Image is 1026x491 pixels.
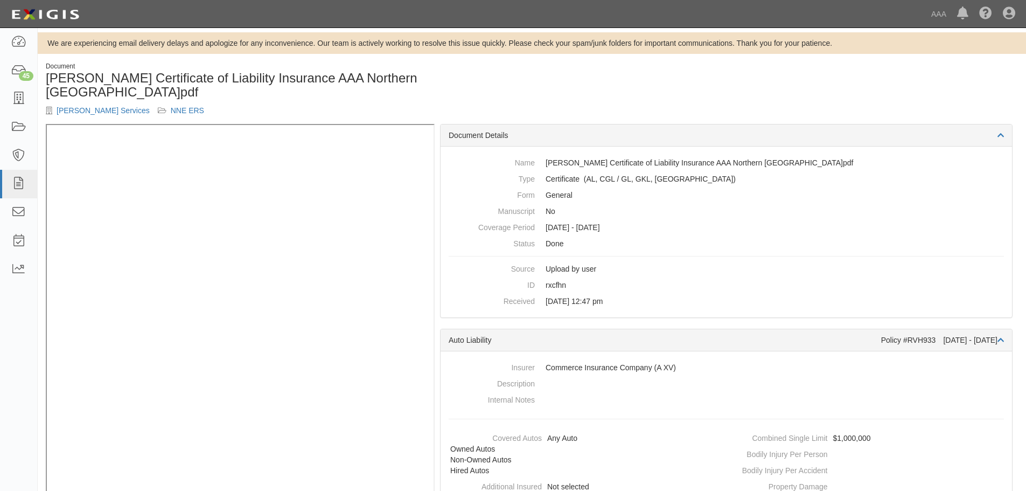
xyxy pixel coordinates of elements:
dd: [PERSON_NAME] Certificate of Liability Insurance AAA Northern [GEOGRAPHIC_DATA]pdf [449,155,1004,171]
div: We are experiencing email delivery delays and apologize for any inconvenience. Our team is active... [38,38,1026,49]
img: logo-5460c22ac91f19d4615b14bd174203de0afe785f0fc80cf4dbbc73dc1793850b.png [8,5,82,24]
a: NNE ERS [171,106,204,115]
dd: Upload by user [449,261,1004,277]
dd: $1,000,000 [731,430,1008,446]
dt: Internal Notes [449,392,535,405]
dt: ID [449,277,535,291]
dd: [DATE] 12:47 pm [449,293,1004,309]
dt: Form [449,187,535,200]
dd: rxcfhn [449,277,1004,293]
dd: [DATE] - [DATE] [449,219,1004,236]
dd: General [449,187,1004,203]
h1: [PERSON_NAME] Certificate of Liability Insurance AAA Northern [GEOGRAPHIC_DATA]pdf [46,71,524,100]
dd: Done [449,236,1004,252]
dt: Combined Single Limit [731,430,828,444]
div: Document [46,62,524,71]
dt: Type [449,171,535,184]
dt: Coverage Period [449,219,535,233]
dt: Status [449,236,535,249]
div: Auto Liability [449,335,881,345]
a: [PERSON_NAME] Services [57,106,150,115]
i: Help Center - Complianz [979,8,992,20]
dt: Name [449,155,535,168]
dt: Insurer [449,359,535,373]
div: Document Details [441,125,1012,147]
dd: No [449,203,1004,219]
dt: Received [449,293,535,307]
dt: Description [449,376,535,389]
div: 45 [19,71,33,81]
div: Policy #RVH933 [DATE] - [DATE] [881,335,1004,345]
dd: Auto Liability Commercial General Liability / Garage Liability Garage Keepers Liability On-Hook [449,171,1004,187]
a: AAA [926,3,952,25]
dt: Covered Autos [445,430,542,444]
dt: Manuscript [449,203,535,217]
dt: Bodily Injury Per Accident [731,462,828,476]
dt: Bodily Injury Per Person [731,446,828,460]
dd: Any Auto, Owned Autos, Non-Owned Autos, Hired Autos [445,430,722,479]
dt: Source [449,261,535,274]
dd: Commerce Insurance Company (A XV) [449,359,1004,376]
